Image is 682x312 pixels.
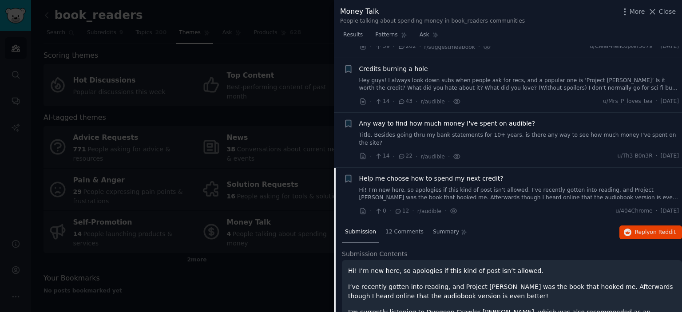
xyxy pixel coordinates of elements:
[398,152,412,160] span: 22
[375,98,389,106] span: 14
[370,97,372,106] span: ·
[419,42,421,51] span: ·
[394,207,409,215] span: 12
[448,97,450,106] span: ·
[661,98,679,106] span: [DATE]
[620,7,645,16] button: More
[648,7,676,16] button: Close
[359,119,535,128] a: Any way to find how much money I've spent on audible?
[444,206,446,216] span: ·
[393,97,395,106] span: ·
[619,225,682,240] button: Replyon Reddit
[659,7,676,16] span: Close
[656,98,658,106] span: ·
[398,43,416,51] span: 202
[424,44,475,50] span: r/suggestmeabook
[615,207,652,215] span: u/404Chrome
[340,17,525,25] div: People talking about spending money in book_readers communities
[635,229,676,237] span: Reply
[412,206,414,216] span: ·
[416,152,417,161] span: ·
[348,266,676,276] p: Hi! I’m new here, so apologies if this kind of post isn’t allowed.
[370,152,372,161] span: ·
[656,152,658,160] span: ·
[590,43,653,51] span: u/Clear-Helicopter5079
[375,207,386,215] span: 0
[433,228,459,236] span: Summary
[340,6,525,17] div: Money Talk
[421,99,445,105] span: r/audible
[359,186,679,202] a: Hi! I’m new here, so apologies if this kind of post isn’t allowed. I’ve recently gotten into read...
[650,229,676,235] span: on Reddit
[389,206,391,216] span: ·
[661,152,679,160] span: [DATE]
[343,31,363,39] span: Results
[656,43,658,51] span: ·
[420,31,429,39] span: Ask
[385,228,424,236] span: 12 Comments
[421,154,445,160] span: r/audible
[375,152,389,160] span: 14
[375,43,389,51] span: 59
[448,152,450,161] span: ·
[359,174,504,183] a: Help me choose how to spend my next credit?
[398,98,412,106] span: 43
[656,207,658,215] span: ·
[393,42,395,51] span: ·
[630,7,645,16] span: More
[359,77,679,92] a: Hey guys! I always look down subs when people ask for recs, and a popular one is ‘Project [PERSON...
[478,42,480,51] span: ·
[617,152,652,160] span: u/Th3-B0n3R
[359,131,679,147] a: Title. Besides going thru my bank statements for 10+ years, is there any way to see how much mone...
[661,43,679,51] span: [DATE]
[345,228,376,236] span: Submission
[416,97,417,106] span: ·
[340,28,366,46] a: Results
[416,28,442,46] a: Ask
[342,249,408,259] span: Submission Contents
[393,152,395,161] span: ·
[370,206,372,216] span: ·
[661,207,679,215] span: [DATE]
[372,28,410,46] a: Patterns
[417,208,441,214] span: r/audible
[603,98,653,106] span: u/Mrs_P_loves_tea
[375,31,397,39] span: Patterns
[370,42,372,51] span: ·
[359,64,428,74] a: Credits burning a hole
[348,282,676,301] p: I’ve recently gotten into reading, and Project [PERSON_NAME] was the book that hooked me. Afterwa...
